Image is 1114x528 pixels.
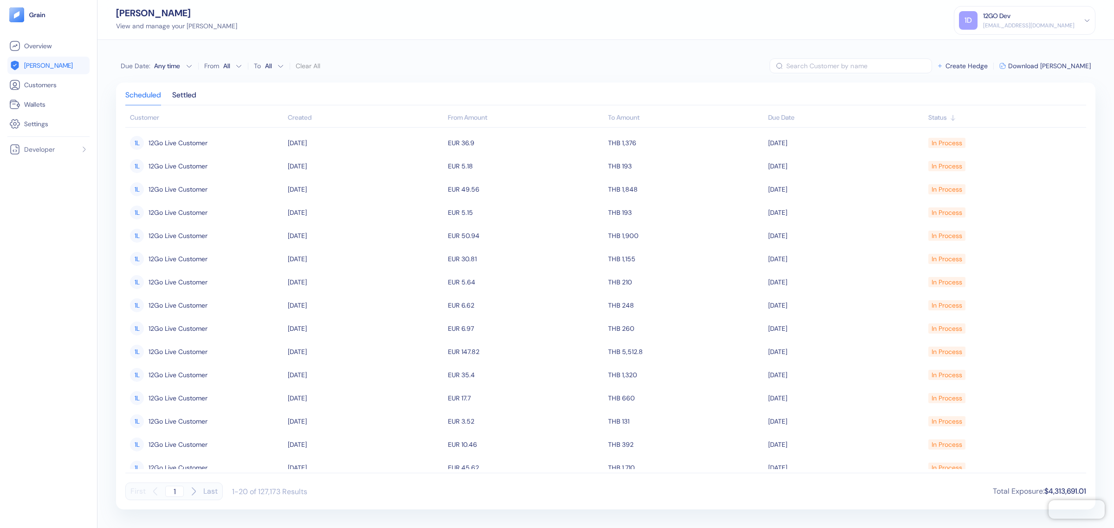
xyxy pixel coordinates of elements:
[130,322,144,335] div: 1L
[285,224,446,247] td: [DATE]
[928,113,1082,122] div: Sort ascending
[766,410,926,433] td: [DATE]
[446,433,606,456] td: EUR 10.46
[130,136,144,150] div: 1L
[932,135,962,151] div: In Process
[446,386,606,410] td: EUR 17.7
[606,155,766,178] td: THB 193
[130,345,144,359] div: 1L
[766,247,926,270] td: [DATE]
[786,58,932,73] input: Search Customer by name
[149,390,207,406] span: 12Go Live Customer
[29,12,46,18] img: logo
[937,63,988,69] button: Create Hedge
[446,456,606,479] td: EUR 45.62
[130,252,144,266] div: 1L
[766,433,926,456] td: [DATE]
[766,131,926,155] td: [DATE]
[606,294,766,317] td: THB 248
[999,63,1091,69] button: Download [PERSON_NAME]
[149,460,207,476] span: 12Go Live Customer
[993,486,1086,497] div: Total Exposure :
[446,294,606,317] td: EUR 6.62
[1044,486,1086,496] span: $4,313,691.01
[606,109,766,128] th: To Amount
[285,363,446,386] td: [DATE]
[446,155,606,178] td: EUR 5.18
[149,437,207,452] span: 12Go Live Customer
[24,80,57,90] span: Customers
[932,228,962,244] div: In Process
[130,483,146,500] button: First
[1049,500,1105,519] iframe: Chatra live chat
[24,61,73,70] span: [PERSON_NAME]
[9,79,88,90] a: Customers
[125,109,285,128] th: Customer
[130,461,144,475] div: 1L
[9,7,24,22] img: logo-tablet-V2.svg
[130,159,144,173] div: 1L
[932,274,962,290] div: In Process
[130,182,144,196] div: 1L
[932,437,962,452] div: In Process
[149,135,207,151] span: 12Go Live Customer
[285,247,446,270] td: [DATE]
[446,224,606,247] td: EUR 50.94
[130,229,144,243] div: 1L
[606,178,766,201] td: THB 1,848
[221,58,242,73] button: From
[766,294,926,317] td: [DATE]
[606,433,766,456] td: THB 392
[446,270,606,294] td: EUR 5.64
[149,344,207,360] span: 12Go Live Customer
[116,8,237,18] div: [PERSON_NAME]
[285,201,446,224] td: [DATE]
[285,270,446,294] td: [DATE]
[285,155,446,178] td: [DATE]
[959,11,978,30] div: 1D
[130,414,144,428] div: 1L
[946,63,988,69] span: Create Hedge
[606,456,766,479] td: THB 1,710
[285,340,446,363] td: [DATE]
[24,41,52,51] span: Overview
[766,224,926,247] td: [DATE]
[446,201,606,224] td: EUR 5.15
[9,99,88,110] a: Wallets
[932,297,962,313] div: In Process
[172,92,196,105] div: Settled
[149,321,207,336] span: 12Go Live Customer
[154,61,182,71] div: Any time
[446,363,606,386] td: EUR 35.4
[446,410,606,433] td: EUR 3.52
[149,158,207,174] span: 12Go Live Customer
[149,181,207,197] span: 12Go Live Customer
[766,201,926,224] td: [DATE]
[203,483,218,500] button: Last
[232,487,307,496] div: 1-20 of 127,173 Results
[263,58,284,73] button: To
[606,317,766,340] td: THB 260
[446,109,606,128] th: From Amount
[9,118,88,129] a: Settings
[932,344,962,360] div: In Process
[149,274,207,290] span: 12Go Live Customer
[983,21,1075,30] div: [EMAIL_ADDRESS][DOMAIN_NAME]
[768,113,924,122] div: Sort ascending
[288,113,443,122] div: Sort ascending
[766,340,926,363] td: [DATE]
[285,131,446,155] td: [DATE]
[766,317,926,340] td: [DATE]
[130,438,144,451] div: 1L
[766,363,926,386] td: [DATE]
[9,60,88,71] a: [PERSON_NAME]
[130,391,144,405] div: 1L
[149,205,207,220] span: 12Go Live Customer
[606,363,766,386] td: THB 1,320
[446,340,606,363] td: EUR 147.82
[606,224,766,247] td: THB 1,900
[932,413,962,429] div: In Process
[446,317,606,340] td: EUR 6.97
[932,460,962,476] div: In Process
[932,205,962,220] div: In Process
